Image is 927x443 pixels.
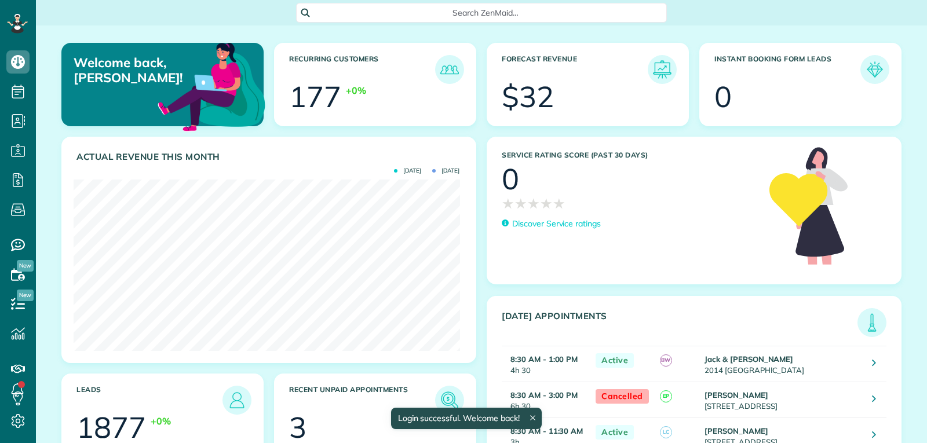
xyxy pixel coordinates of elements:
[438,389,461,412] img: icon_unpaid_appointments-47b8ce3997adf2238b356f14209ab4cced10bd1f174958f3ca8f1d0dd7fffeee.png
[17,260,34,272] span: New
[289,55,435,84] h3: Recurring Customers
[346,84,366,97] div: +0%
[510,426,583,435] strong: 8:30 AM - 11:30 AM
[660,390,672,402] span: EP
[510,354,578,364] strong: 8:30 AM - 1:00 PM
[502,55,648,84] h3: Forecast Revenue
[76,152,464,162] h3: Actual Revenue this month
[74,55,198,86] p: Welcome back, [PERSON_NAME]!
[502,382,590,418] td: 6h 30
[705,354,793,364] strong: Jack & [PERSON_NAME]
[289,82,341,111] div: 177
[394,168,421,174] span: [DATE]
[702,346,864,382] td: 2014 [GEOGRAPHIC_DATA]
[225,389,249,412] img: icon_leads-1bed01f49abd5b7fead27621c3d59655bb73ed531f8eeb49469d10e621d6b896.png
[502,82,554,111] div: $32
[502,218,601,230] a: Discover Service ratings
[502,346,590,382] td: 4h 30
[512,218,601,230] p: Discover Service ratings
[702,382,864,418] td: [STREET_ADDRESS]
[432,168,459,174] span: [DATE]
[502,151,758,159] h3: Service Rating score (past 30 days)
[651,58,674,81] img: icon_forecast_revenue-8c13a41c7ed35a8dcfafea3cbb826a0462acb37728057bba2d056411b612bbbe.png
[705,426,768,435] strong: [PERSON_NAME]
[76,413,146,442] div: 1877
[502,164,519,193] div: 0
[289,413,306,442] div: 3
[596,353,634,368] span: Active
[705,390,768,400] strong: [PERSON_NAME]
[510,390,578,400] strong: 8:30 AM - 3:00 PM
[553,193,565,214] span: ★
[17,290,34,301] span: New
[289,386,435,415] h3: Recent unpaid appointments
[714,55,860,84] h3: Instant Booking Form Leads
[860,311,884,334] img: icon_todays_appointments-901f7ab196bb0bea1936b74009e4eb5ffbc2d2711fa7634e0d609ed5ef32b18b.png
[514,193,527,214] span: ★
[502,193,514,214] span: ★
[540,193,553,214] span: ★
[155,30,268,142] img: dashboard_welcome-42a62b7d889689a78055ac9021e634bf52bae3f8056760290aed330b23ab8690.png
[660,426,672,438] span: LC
[527,193,540,214] span: ★
[596,389,649,404] span: Cancelled
[502,311,857,337] h3: [DATE] Appointments
[76,386,222,415] h3: Leads
[390,408,541,429] div: Login successful. Welcome back!
[438,58,461,81] img: icon_recurring_customers-cf858462ba22bcd05b5a5880d41d6543d210077de5bb9ebc9590e49fd87d84ed.png
[714,82,732,111] div: 0
[660,354,672,367] span: BW
[596,425,634,440] span: Active
[151,415,171,428] div: +0%
[863,58,886,81] img: icon_form_leads-04211a6a04a5b2264e4ee56bc0799ec3eb69b7e499cbb523a139df1d13a81ae0.png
